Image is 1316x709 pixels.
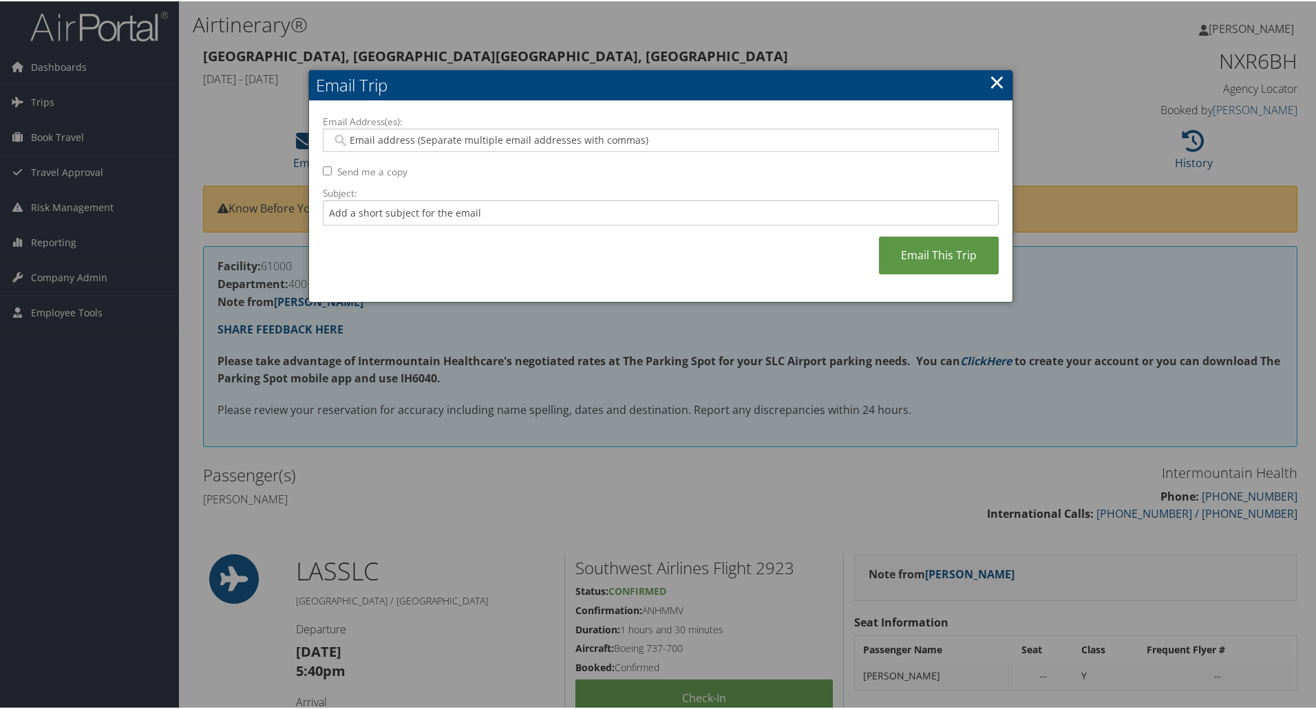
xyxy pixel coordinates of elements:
a: × [989,67,1005,94]
label: Send me a copy [337,164,407,177]
label: Email Address(es): [323,113,999,127]
h2: Email Trip [309,69,1012,99]
a: Email This Trip [879,235,999,273]
input: Email address (Separate multiple email addresses with commas) [332,132,989,146]
input: Add a short subject for the email [323,199,999,224]
label: Subject: [323,185,999,199]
